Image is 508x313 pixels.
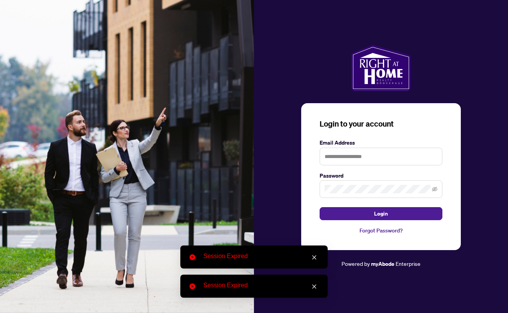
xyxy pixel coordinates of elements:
label: Email Address [320,138,442,147]
label: Password [320,171,442,180]
span: close-circle [190,254,195,260]
span: Enterprise [396,260,421,267]
a: Close [310,253,318,262]
span: close-circle [190,283,195,289]
span: close [312,255,317,260]
h3: Login to your account [320,119,442,129]
img: ma-logo [351,45,411,91]
a: Close [310,282,318,291]
span: Login [374,208,388,220]
a: myAbode [371,260,394,268]
a: Forgot Password? [320,226,442,235]
div: Session Expired [203,252,318,261]
span: eye-invisible [432,186,437,192]
button: Login [320,207,442,220]
span: Powered by [341,260,370,267]
span: close [312,284,317,289]
div: Session Expired [203,281,318,290]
